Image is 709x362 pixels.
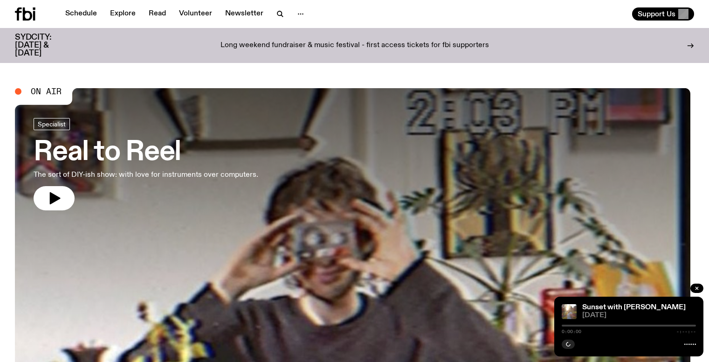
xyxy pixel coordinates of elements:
a: Schedule [60,7,103,21]
a: Explore [104,7,141,21]
span: On Air [31,87,62,96]
p: Long weekend fundraiser & music festival - first access tickets for fbi supporters [220,42,489,50]
h3: SYDCITY: [DATE] & [DATE] [15,34,75,57]
a: Specialist [34,118,70,130]
span: Specialist [38,120,66,127]
a: Sunset with [PERSON_NAME] [582,304,686,311]
p: The sort of DIY-ish show: with love for instruments over computers. [34,169,258,181]
span: 0:00:00 [562,329,581,334]
button: Support Us [632,7,694,21]
span: -:--:-- [676,329,696,334]
span: Support Us [638,10,675,18]
h3: Real to Reel [34,139,258,166]
span: [DATE] [582,312,696,319]
a: Newsletter [220,7,269,21]
a: Real to ReelThe sort of DIY-ish show: with love for instruments over computers. [34,118,258,210]
a: Volunteer [173,7,218,21]
a: Read [143,7,172,21]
